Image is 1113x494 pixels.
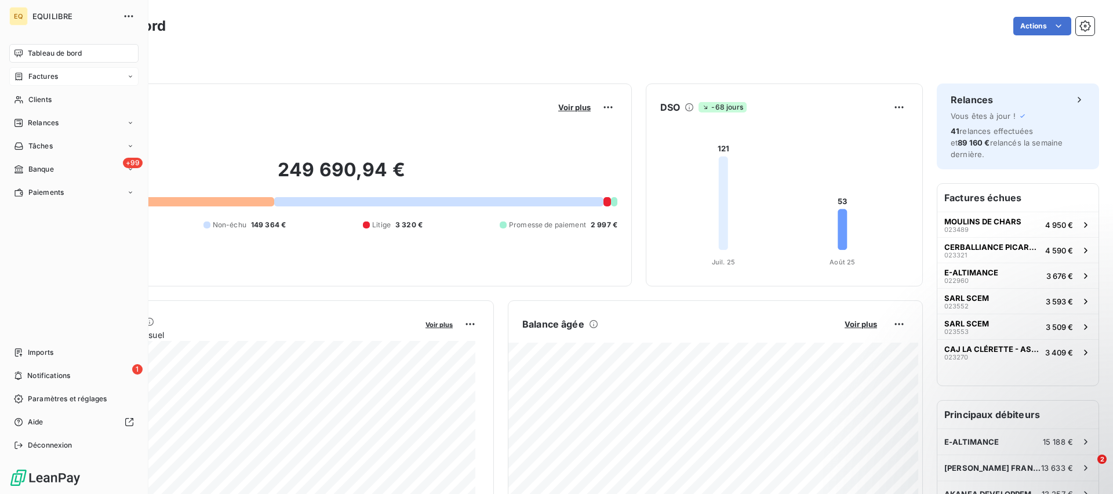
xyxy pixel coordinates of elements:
span: Imports [28,347,53,358]
span: 3 676 € [1046,271,1073,281]
span: Tableau de bord [28,48,82,59]
span: Déconnexion [28,440,72,451]
button: CERBALLIANCE PICARDIE0233214 590 € [937,237,1099,263]
div: EQ [9,7,28,26]
span: 2 997 € [591,220,617,230]
span: 13 633 € [1041,463,1073,473]
span: 41 [951,126,959,136]
span: 023553 [944,328,969,335]
button: E-ALTIMANCE0229603 676 € [937,263,1099,288]
span: 1 [132,364,143,375]
a: Tableau de bord [9,44,139,63]
span: Notifications [27,370,70,381]
img: Logo LeanPay [9,468,81,487]
button: Actions [1013,17,1071,35]
span: relances effectuées et relancés la semaine dernière. [951,126,1063,159]
span: -68 jours [699,102,746,112]
span: Non-échu [213,220,246,230]
span: SARL SCEM [944,319,989,328]
span: Chiffre d'affaires mensuel [66,329,417,341]
iframe: Intercom notifications message [881,382,1113,463]
span: Voir plus [558,103,591,112]
h6: DSO [660,100,680,114]
span: 4 590 € [1045,246,1073,255]
button: MOULINS DE CHARS0234894 950 € [937,212,1099,237]
span: CAJ LA CLÉRETTE - ASSOCIATION PAPILLONS [944,344,1041,354]
button: CAJ LA CLÉRETTE - ASSOCIATION PAPILLONS0232703 409 € [937,339,1099,365]
h6: Relances [951,93,993,107]
span: SARL SCEM [944,293,989,303]
button: SARL SCEM0235523 593 € [937,288,1099,314]
span: 023270 [944,354,968,361]
span: CERBALLIANCE PICARDIE [944,242,1041,252]
a: Relances [9,114,139,132]
a: Paramètres et réglages [9,390,139,408]
span: 023552 [944,303,969,310]
iframe: Intercom live chat [1074,455,1101,482]
span: Voir plus [425,321,453,329]
span: 023489 [944,226,969,233]
span: Relances [28,118,59,128]
a: Factures [9,67,139,86]
span: [PERSON_NAME] FRANCE SAFETY ASSESSMENT [944,463,1041,473]
span: 022960 [944,277,969,284]
tspan: Juil. 25 [712,258,735,266]
h2: 249 690,94 € [66,158,617,193]
span: 3 409 € [1045,348,1073,357]
span: 3 509 € [1046,322,1073,332]
span: Clients [28,95,52,105]
span: Voir plus [845,319,877,329]
button: Voir plus [841,319,881,329]
span: 2 [1097,455,1107,464]
a: Aide [9,413,139,431]
span: E-ALTIMANCE [944,268,998,277]
span: MOULINS DE CHARS [944,217,1021,226]
span: Paramètres et réglages [28,394,107,404]
span: 4 950 € [1045,220,1073,230]
span: Aide [28,417,43,427]
span: 3 320 € [395,220,423,230]
a: +99Banque [9,160,139,179]
span: Paiements [28,187,64,198]
tspan: Août 25 [830,258,855,266]
span: Banque [28,164,54,175]
span: Litige [372,220,391,230]
span: 149 364 € [251,220,286,230]
a: Imports [9,343,139,362]
span: Promesse de paiement [509,220,586,230]
button: Voir plus [555,102,594,112]
span: 023321 [944,252,967,259]
h6: Balance âgée [522,317,584,331]
span: 89 160 € [958,138,990,147]
span: 3 593 € [1046,297,1073,306]
h6: Factures échues [937,184,1099,212]
button: Voir plus [422,319,456,329]
span: +99 [123,158,143,168]
a: Paiements [9,183,139,202]
a: Tâches [9,137,139,155]
span: Tâches [28,141,53,151]
span: EQUILIBRE [32,12,116,21]
span: Vous êtes à jour ! [951,111,1016,121]
a: Clients [9,90,139,109]
span: Factures [28,71,58,82]
button: SARL SCEM0235533 509 € [937,314,1099,339]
